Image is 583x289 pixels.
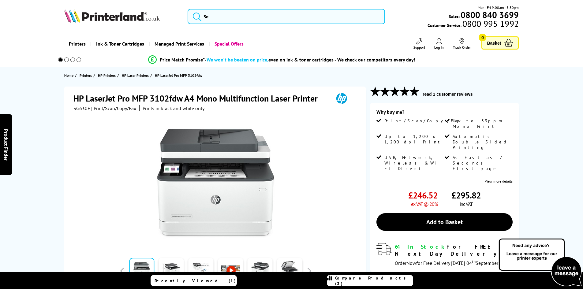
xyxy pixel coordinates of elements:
span: HP Printers [98,72,116,79]
img: Printerland Logo [64,9,160,23]
span: USB, Network, Wireless & Wi-Fi Direct [384,155,443,171]
span: ex VAT @ 20% [411,201,438,207]
span: 64 In Stock [395,243,447,250]
span: 0800 995 1992 [462,21,519,27]
span: Mon - Fri 9:00am - 5:30pm [478,5,519,10]
a: Basket 0 [481,36,519,50]
span: Printers [80,72,92,79]
li: modal_Promise [50,54,514,65]
a: Track Order [453,38,471,50]
button: read 1 customer reviews [421,91,474,97]
span: Price Match Promise* [160,57,205,63]
a: Log In [434,38,444,50]
span: Print/Scan/Copy/Fax [384,118,463,124]
div: - even on ink & toner cartridges - We check our competitors every day! [205,57,415,63]
span: £295.82 [451,190,481,201]
a: HP Laser Printers [122,72,150,79]
a: View more details [485,179,513,183]
span: HP LaserJet Pro MFP 3102fdw [155,73,202,78]
i: Prints in black and white only [143,105,204,111]
span: Now [406,260,416,266]
b: 0800 840 3699 [461,9,519,20]
a: Home [64,72,75,79]
sup: th [472,259,476,264]
a: Compare Products (2) [327,275,413,286]
a: 0800 840 3699 [460,12,519,18]
span: inc VAT [460,201,473,207]
h1: HP LaserJet Pro MFP 3102fdw A4 Mono Multifunction Laser Printer [73,93,324,104]
a: Printers [80,72,93,79]
span: Support [413,45,425,50]
span: Automatic Double Sided Printing [453,134,511,150]
a: Recently Viewed (1) [151,275,237,286]
span: We won’t be beaten on price, [207,57,268,63]
span: Home [64,72,73,79]
span: Sales: [449,13,460,19]
span: Up to 33ppm Mono Print [453,118,511,129]
div: modal_delivery [376,243,513,266]
span: Customer Service: [428,21,519,28]
div: for FREE Next Day Delivery [395,243,513,257]
img: HP LaserJet Pro MFP 3102fdw [156,124,276,243]
span: Ink & Toner Cartridges [96,36,144,52]
a: Support [413,38,425,50]
a: Printers [64,36,90,52]
a: Add to Basket [376,213,513,231]
span: Recently Viewed (1) [155,278,236,283]
img: HP [327,93,356,104]
span: HP Laser Printers [122,72,149,79]
span: | Print/Scan/Copy/Fax [91,105,136,111]
a: HP Printers [98,72,117,79]
span: Log In [434,45,444,50]
span: Compare Products (2) [335,275,413,286]
span: £246.52 [408,190,438,201]
span: As Fast as 7 Seconds First page [453,155,511,171]
a: Printerland Logo [64,9,180,24]
div: Why buy me? [376,109,513,118]
a: Managed Print Services [149,36,209,52]
span: Order for Free Delivery [DATE] 04 September! [395,260,500,266]
span: Up to 1,200 x 1,200 dpi Print [384,134,443,145]
input: Se [188,9,385,24]
a: Ink & Toner Cartridges [90,36,149,52]
img: Open Live Chat window [497,238,583,288]
a: Special Offers [209,36,248,52]
span: 0 [479,34,486,41]
span: 3G630F [73,105,90,111]
span: Basket [487,39,501,47]
span: Product Finder [3,129,9,160]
